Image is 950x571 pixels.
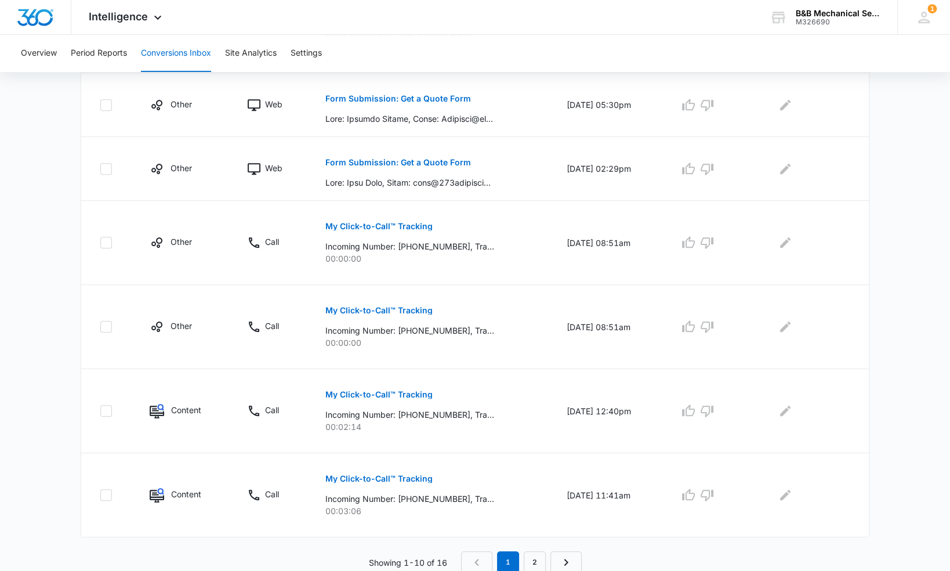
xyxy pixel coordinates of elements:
[553,201,666,285] td: [DATE] 08:51am
[265,488,279,500] p: Call
[776,317,795,336] button: Edit Comments
[171,320,192,332] p: Other
[776,160,795,178] button: Edit Comments
[325,421,538,433] p: 00:02:14
[325,381,433,409] button: My Click-to-Call™ Tracking
[71,35,127,72] button: Period Reports
[325,337,538,349] p: 00:00:00
[325,252,538,265] p: 00:00:00
[776,233,795,252] button: Edit Comments
[325,85,471,113] button: Form Submission: Get a Quote Form
[291,35,322,72] button: Settings
[553,285,666,369] td: [DATE] 08:51am
[325,149,471,176] button: Form Submission: Get a Quote Form
[325,240,494,252] p: Incoming Number: [PHONE_NUMBER], Tracking Number: [PHONE_NUMBER], Ring To: [PHONE_NUMBER], Caller...
[325,493,494,505] p: Incoming Number: [PHONE_NUMBER], Tracking Number: [PHONE_NUMBER], Ring To: [PHONE_NUMBER], Caller...
[89,10,148,23] span: Intelligence
[776,402,795,420] button: Edit Comments
[325,391,433,399] p: My Click-to-Call™ Tracking
[325,409,494,421] p: Incoming Number: [PHONE_NUMBER], Tracking Number: [PHONE_NUMBER], Ring To: [PHONE_NUMBER], Caller...
[796,18,880,26] div: account id
[225,35,277,72] button: Site Analytics
[325,212,433,240] button: My Click-to-Call™ Tracking
[171,236,192,248] p: Other
[265,404,279,416] p: Call
[776,486,795,504] button: Edit Comments
[776,96,795,114] button: Edit Comments
[553,453,666,537] td: [DATE] 11:41am
[325,465,433,493] button: My Click-to-Call™ Tracking
[325,222,433,230] p: My Click-to-Call™ Tracking
[553,73,666,137] td: [DATE] 05:30pm
[796,9,880,18] div: account name
[171,404,201,416] p: Content
[325,158,471,167] p: Form Submission: Get a Quote Form
[141,35,211,72] button: Conversions Inbox
[21,35,57,72] button: Overview
[265,320,279,332] p: Call
[325,176,494,189] p: Lore: Ipsu Dolo, Sitam: cons@273adipiscingelitsed.doe, Tempo: 7660728243, Inc utl et dolo?: Ma, A...
[325,324,494,337] p: Incoming Number: [PHONE_NUMBER], Tracking Number: [PHONE_NUMBER], Ring To: [PHONE_NUMBER], Caller...
[171,488,201,500] p: Content
[553,369,666,453] td: [DATE] 12:40pm
[325,95,471,103] p: Form Submission: Get a Quote Form
[369,556,447,569] p: Showing 1-10 of 16
[927,4,937,13] span: 1
[171,162,192,174] p: Other
[325,505,538,517] p: 00:03:06
[171,98,192,110] p: Other
[325,306,433,315] p: My Click-to-Call™ Tracking
[325,475,433,483] p: My Click-to-Call™ Tracking
[553,137,666,201] td: [DATE] 02:29pm
[325,113,494,125] p: Lore: Ipsumdo Sitame, Conse: Adipisci@elitseddoeiusmodt.inc, Utlab: 3596319462, Etd mag al enim?:...
[265,98,282,110] p: Web
[265,162,282,174] p: Web
[265,236,279,248] p: Call
[927,4,937,13] div: notifications count
[325,297,433,324] button: My Click-to-Call™ Tracking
